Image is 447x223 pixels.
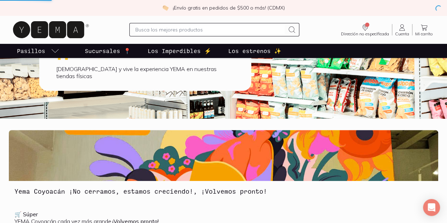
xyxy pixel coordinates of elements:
img: Yema Coyoacán ¡No cerramos, estamos creciendo!, ¡Volvemos pronto! [9,130,438,181]
a: pasillo-todos-link [16,44,61,58]
a: Los estrenos ✨ [227,44,283,58]
span: Dirección no especificada [341,32,389,36]
span: Mi carrito [415,32,433,36]
p: Pasillos [17,47,45,55]
a: Dirección no especificada [338,23,392,36]
a: Los Imperdibles ⚡️ [146,44,213,58]
a: Cuenta [392,23,412,36]
div: [DEMOGRAPHIC_DATA] y vive la experiencia YEMA en nuestras tiendas físicas [56,65,234,80]
b: 🛒 Súper [14,211,38,218]
input: Busca los mejores productos [135,25,284,34]
a: Mi carrito [412,23,436,36]
img: check [162,5,169,11]
p: Los Imperdibles ⚡️ [148,47,211,55]
p: Sucursales 📍 [85,47,131,55]
p: Los estrenos ✨ [228,47,281,55]
span: Cuenta [395,32,409,36]
a: Sucursales 📍 [83,44,132,58]
h3: Yema Coyoacán ¡No cerramos, estamos creciendo!, ¡Volvemos pronto! [14,187,433,196]
div: Open Intercom Messenger [423,199,440,216]
p: ¡Envío gratis en pedidos de $500 o más! (CDMX) [173,4,285,11]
